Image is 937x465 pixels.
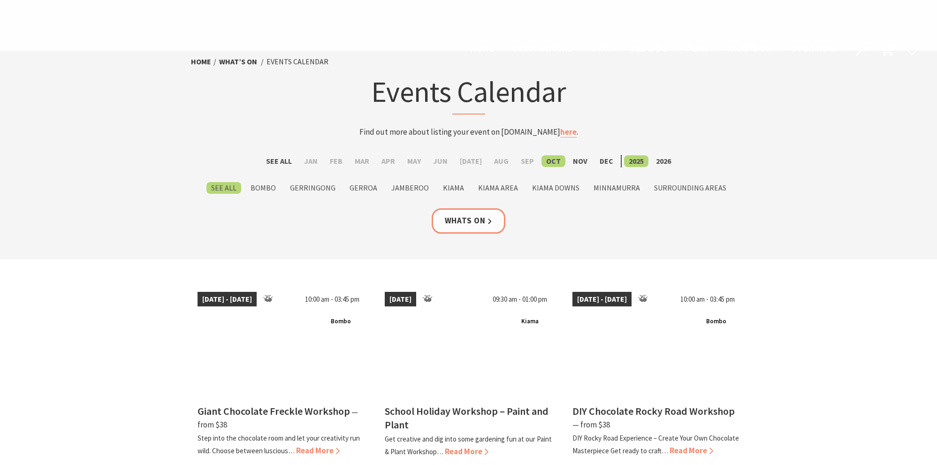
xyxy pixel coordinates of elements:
[246,182,281,194] label: Bombo
[300,292,364,307] span: 10:00 am - 03:45 pm
[403,155,426,167] label: May
[676,292,739,307] span: 10:00 am - 03:45 pm
[572,419,610,430] span: ⁠— from $38
[670,445,713,456] span: Read More
[296,445,340,456] span: Read More
[687,43,708,54] span: Plan
[624,155,648,167] label: 2025
[726,43,772,54] span: What’s On
[350,155,374,167] label: Mar
[428,155,452,167] label: Jun
[385,292,552,458] a: [DATE] 09:30 am - 01:00 pm Plant & Pot Kiama School Holiday Workshop – Paint and Plant Get creati...
[345,182,382,194] label: Gerroa
[572,404,735,418] h4: DIY Chocolate Rocky Road Workshop
[385,404,548,431] h4: School Holiday Workshop – Paint and Plant
[560,127,577,137] a: here
[489,155,513,167] label: Aug
[631,43,668,54] span: See & Do
[327,316,355,328] span: Bombo
[649,182,731,194] label: Surrounding Areas
[595,155,618,167] label: Dec
[541,155,565,167] label: Oct
[470,43,494,54] span: Home
[377,155,400,167] label: Apr
[198,292,365,458] a: [DATE] - [DATE] 10:00 am - 03:45 pm The Treat Factory Chocolate Production Bombo Giant Chocolate ...
[518,316,542,328] span: Kiama
[299,155,322,167] label: Jan
[572,292,632,307] span: [DATE] - [DATE]
[261,155,297,167] label: See All
[198,434,360,455] p: Step into the chocolate room and let your creativity run wild. Choose between luscious…
[445,446,488,457] span: Read More
[572,292,739,458] a: [DATE] - [DATE] 10:00 am - 03:45 pm Chocolate Production. The Treat Factory Bombo DIY Chocolate R...
[206,182,241,194] label: See All
[385,435,552,456] p: Get creative and dig into some gardening fun at our Paint & Plant Workshop…
[592,43,612,54] span: Stay
[572,434,739,455] p: DIY Rocky Road Experience – Create Your Own Chocolate Masterpiece Get ready to craft…
[385,292,416,307] span: [DATE]
[473,182,523,194] label: Kiama Area
[461,41,845,57] nav: Main Menu
[387,182,434,194] label: Jamberoo
[791,43,836,54] span: Book now
[568,155,592,167] label: Nov
[455,155,487,167] label: [DATE]
[438,182,469,194] label: Kiama
[527,182,584,194] label: Kiama Downs
[589,182,645,194] label: Minnamurra
[325,155,347,167] label: Feb
[488,292,552,307] span: 09:30 am - 01:00 pm
[516,155,539,167] label: Sep
[513,43,573,54] span: Destinations
[198,292,257,307] span: [DATE] - [DATE]
[285,126,653,138] p: Find out more about listing your event on [DOMAIN_NAME] .
[285,182,340,194] label: Gerringong
[432,208,506,233] a: Whats On
[702,316,730,328] span: Bombo
[651,155,676,167] label: 2026
[198,404,350,418] h4: Giant Chocolate Freckle Workshop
